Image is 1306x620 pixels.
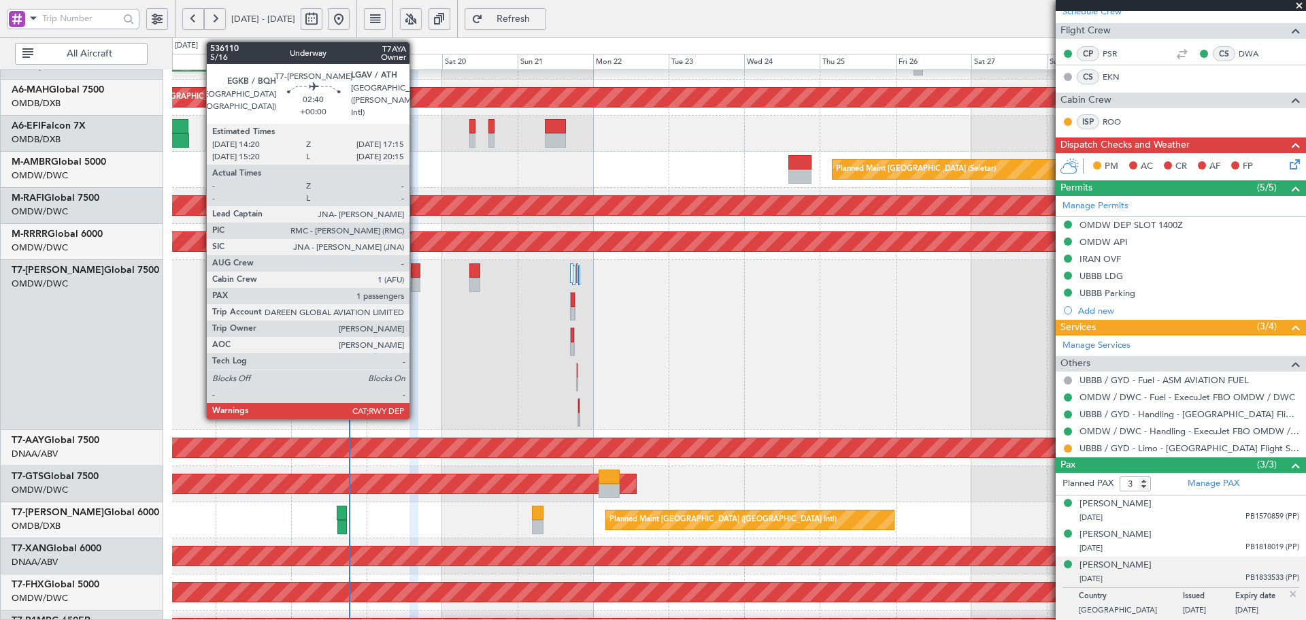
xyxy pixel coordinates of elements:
div: UBBB Parking [1079,287,1135,299]
span: PB1833533 (PP) [1245,572,1299,584]
div: OMDW API [1079,236,1128,248]
div: Wed 24 [744,54,820,70]
div: Mon 22 [593,54,669,70]
span: T7-[PERSON_NAME] [12,508,104,517]
a: Manage Services [1062,339,1131,353]
p: Country [1079,591,1183,605]
span: (3/4) [1257,319,1277,333]
a: T7-XANGlobal 6000 [12,544,101,553]
a: OMDW/DWC [12,206,68,218]
div: OMDW DEP SLOT 1400Z [1079,219,1183,231]
div: Sat 27 [971,54,1047,70]
a: T7-FHXGlobal 5000 [12,580,99,589]
button: All Aircraft [15,43,148,65]
a: M-RRRRGlobal 6000 [12,229,103,239]
div: Planned Maint [GEOGRAPHIC_DATA] (Seletar) [836,159,996,180]
span: Flight Crew [1060,23,1111,39]
a: UBBB / GYD - Limo - [GEOGRAPHIC_DATA] Flight Support [1079,442,1299,454]
span: Services [1060,320,1096,336]
span: [DATE] [1079,574,1103,584]
span: Others [1060,356,1090,372]
a: EKN [1103,71,1133,83]
div: Wed 17 [216,54,291,70]
a: OMDW/DWC [12,169,68,182]
div: Add new [1078,305,1299,316]
a: T7-AAYGlobal 7500 [12,436,99,445]
p: [DATE] [1235,605,1288,619]
span: T7-[PERSON_NAME] [12,265,104,275]
a: OMDW / DWC - Fuel - ExecuJet FBO OMDW / DWC [1079,391,1295,403]
span: [DATE] [1079,543,1103,553]
a: OMDW/DWC [12,484,68,496]
span: PM [1105,160,1118,174]
a: A6-EFIFalcon 7X [12,121,86,131]
div: UBBB LDG [1079,270,1123,282]
div: CS [1077,69,1099,84]
div: Sun 21 [518,54,593,70]
a: DNAA/ABV [12,556,58,568]
div: Planned Maint [GEOGRAPHIC_DATA] ([GEOGRAPHIC_DATA]) [254,123,468,144]
span: Refresh [486,14,541,24]
span: [DATE] [1079,512,1103,523]
p: [DATE] [1183,605,1235,619]
a: Manage PAX [1188,477,1239,491]
span: PB1570859 (PP) [1245,511,1299,523]
p: Expiry date [1235,591,1288,605]
div: IRAN OVF [1079,253,1121,265]
p: [GEOGRAPHIC_DATA] [1079,605,1183,619]
div: Fri 26 [896,54,971,70]
span: T7-XAN [12,544,46,553]
span: Permits [1060,180,1092,196]
a: PSR [1103,48,1133,60]
div: Sun 28 [1047,54,1122,70]
div: [PERSON_NAME] [1079,559,1152,572]
a: A6-MAHGlobal 7500 [12,85,104,95]
span: [DATE] - [DATE] [231,13,295,25]
div: [PERSON_NAME] [1079,528,1152,542]
a: OMDW/DWC [12,278,68,290]
div: [DATE] [175,40,198,52]
span: CR [1175,160,1187,174]
span: Pax [1060,457,1075,473]
a: ROO [1103,116,1133,128]
a: OMDW / DWC - Handling - ExecuJet FBO OMDW / DWC [1079,425,1299,437]
a: DWA [1239,48,1269,60]
label: Planned PAX [1062,477,1114,491]
input: Trip Number [42,8,119,29]
div: Sat 20 [442,54,518,70]
a: OMDB/DXB [12,133,61,146]
div: CP [1077,46,1099,61]
span: All Aircraft [36,49,143,59]
a: Manage Permits [1062,199,1128,213]
div: Thu 25 [820,54,895,70]
div: Tue 16 [140,54,216,70]
a: T7-GTSGlobal 7500 [12,472,99,481]
div: CS [1213,46,1235,61]
a: T7-[PERSON_NAME]Global 7500 [12,265,159,275]
span: (3/3) [1257,457,1277,472]
div: Planned Maint [GEOGRAPHIC_DATA] ([GEOGRAPHIC_DATA] Intl) [609,510,837,530]
a: M-AMBRGlobal 5000 [12,157,106,167]
span: PB1818019 (PP) [1245,542,1299,553]
span: M-RRRR [12,229,48,239]
a: T7-[PERSON_NAME]Global 6000 [12,508,159,517]
a: OMDB/DXB [12,520,61,532]
a: DNAA/ABV [12,448,58,460]
div: ISP [1077,114,1099,129]
a: OMDW/DWC [12,242,68,254]
img: close [1287,588,1299,600]
span: A6-MAH [12,85,49,95]
span: AF [1209,160,1220,174]
span: M-RAFI [12,193,44,203]
span: FP [1243,160,1253,174]
span: Cabin Crew [1060,93,1111,108]
span: A6-EFI [12,121,41,131]
div: [PERSON_NAME] [1079,497,1152,511]
span: (5/5) [1257,180,1277,195]
span: M-AMBR [12,157,51,167]
a: OMDW/DWC [12,592,68,604]
div: Thu 18 [291,54,367,70]
span: T7-GTS [12,472,44,481]
span: T7-FHX [12,580,44,589]
a: UBBB / GYD - Fuel - ASM AVIATION FUEL [1079,374,1249,386]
